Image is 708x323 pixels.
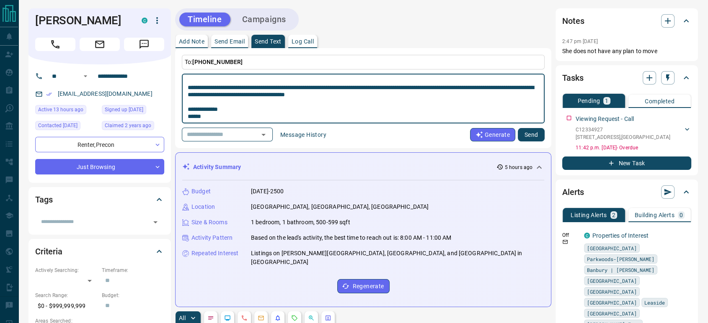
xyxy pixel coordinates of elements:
span: Contacted [DATE] [38,121,78,130]
h1: [PERSON_NAME] [35,14,129,27]
svg: Notes [207,315,214,321]
button: Generate [470,128,515,141]
span: Email [80,38,120,51]
p: C12334927 [576,126,670,133]
button: Timeline [179,13,230,26]
h2: Tags [35,193,52,206]
p: 2 [612,212,615,218]
span: [GEOGRAPHIC_DATA] [587,244,637,252]
span: Call [35,38,75,51]
p: All [179,315,186,321]
svg: Lead Browsing Activity [224,315,231,321]
h2: Criteria [35,245,62,258]
p: Search Range: [35,292,98,299]
button: Open [150,216,161,228]
div: Notes [562,11,691,31]
p: Building Alerts [635,212,674,218]
div: Tasks [562,68,691,88]
span: [GEOGRAPHIC_DATA] [587,277,637,285]
div: Just Browsing [35,159,164,174]
button: Regenerate [337,279,390,293]
p: Repeated Interest [191,249,238,258]
span: [PHONE_NUMBER] [192,59,243,65]
p: Activity Pattern [191,233,233,242]
h2: Notes [562,14,584,28]
span: [GEOGRAPHIC_DATA] [587,287,637,296]
p: Location [191,203,215,211]
p: Add Note [179,38,204,44]
span: [GEOGRAPHIC_DATA] [587,298,637,307]
div: Wed May 10 2023 [102,105,164,117]
button: Send [518,128,545,141]
div: Thu May 25 2023 [102,121,164,133]
svg: Agent Actions [325,315,331,321]
div: Alerts [562,182,691,202]
p: 11:42 p.m. [DATE] - Overdue [576,144,691,151]
p: To: [182,55,545,69]
p: She does not have any plan to move [562,47,691,56]
p: Budget: [102,292,164,299]
p: Send Email [214,38,245,44]
button: Open [80,71,90,81]
span: Active 13 hours ago [38,105,83,114]
h2: Tasks [562,71,583,85]
div: Mon Jul 28 2025 [35,121,98,133]
p: Send Text [255,38,282,44]
button: New Task [562,156,691,170]
p: Log Call [292,38,314,44]
p: Based on the lead's activity, the best time to reach out is: 8:00 AM - 11:00 AM [251,233,451,242]
p: [GEOGRAPHIC_DATA], [GEOGRAPHIC_DATA], [GEOGRAPHIC_DATA] [251,203,429,211]
p: Timeframe: [102,267,164,274]
span: Signed up [DATE] [105,105,143,114]
span: Message [124,38,164,51]
p: Pending [577,98,600,104]
span: Claimed 2 years ago [105,121,151,130]
div: Renter , Precon [35,137,164,152]
button: Open [258,129,269,141]
div: condos.ca [142,18,147,23]
svg: Calls [241,315,248,321]
svg: Email [562,239,568,245]
div: Activity Summary5 hours ago [182,159,544,175]
button: Message History [275,128,331,141]
p: [DATE]-2500 [251,187,284,196]
p: [STREET_ADDRESS] , [GEOGRAPHIC_DATA] [576,133,670,141]
span: [GEOGRAPHIC_DATA] [587,309,637,318]
span: Banbury | [PERSON_NAME] [587,266,654,274]
a: [EMAIL_ADDRESS][DOMAIN_NAME] [58,90,152,97]
p: 0 [680,212,683,218]
div: Tags [35,190,164,210]
div: Criteria [35,241,164,261]
svg: Listing Alerts [274,315,281,321]
p: Viewing Request - Call [576,115,634,123]
p: Activity Summary [193,163,241,172]
svg: Email Verified [46,91,52,97]
p: Listing Alerts [571,212,607,218]
p: Size & Rooms [191,218,227,227]
p: 5 hours ago [505,164,532,171]
h2: Alerts [562,185,584,199]
svg: Requests [291,315,298,321]
p: Off [562,231,579,239]
button: Campaigns [234,13,295,26]
div: C12334927[STREET_ADDRESS],[GEOGRAPHIC_DATA] [576,124,691,143]
p: 2:47 pm [DATE] [562,38,598,44]
p: $0 - $999,999,999 [35,299,98,313]
p: Completed [645,98,674,104]
p: Listings on [PERSON_NAME][GEOGRAPHIC_DATA], [GEOGRAPHIC_DATA], and [GEOGRAPHIC_DATA] in [GEOGRAPH... [251,249,544,267]
p: 1 [605,98,608,104]
span: Leaside [644,298,665,307]
span: Parkwoods-[PERSON_NAME] [587,255,654,263]
div: Tue Aug 12 2025 [35,105,98,117]
p: Actively Searching: [35,267,98,274]
svg: Opportunities [308,315,315,321]
p: Budget [191,187,211,196]
a: Properties of Interest [592,232,649,239]
svg: Emails [258,315,264,321]
div: condos.ca [584,233,590,238]
p: 1 bedroom, 1 bathroom, 500-599 sqft [251,218,350,227]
